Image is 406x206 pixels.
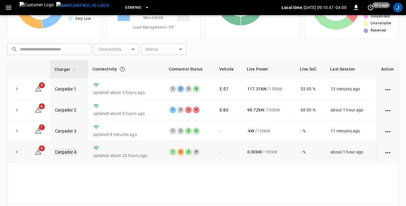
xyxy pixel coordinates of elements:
[247,86,291,92] div: / 150 kW
[371,14,390,20] span: Suspended
[220,86,228,91] a: E-57
[93,111,160,117] p: updated about 8 hours ago
[193,149,200,155] div: 4
[384,86,392,92] div: action cell options
[326,78,377,99] td: 13 minutes ago
[193,107,200,113] div: 4
[215,120,243,141] td: -
[185,86,192,92] div: 3
[177,128,184,134] div: 2
[75,16,91,22] span: Very Low
[296,60,326,78] th: Live SoC
[12,105,21,114] button: expand row
[247,149,291,155] div: / 150 kW
[169,107,176,113] div: 1
[185,149,192,155] div: 3
[125,4,142,11] span: Geminis
[177,149,184,155] div: 2
[326,141,377,162] td: about 1 hour ago
[371,20,391,26] span: Unavailable
[215,60,243,78] th: Vehicle
[393,3,403,12] div: profile-icon
[366,3,375,12] button: set refresh interval
[55,108,77,112] a: Cargador 2
[185,107,192,113] div: 3
[123,2,152,14] button: Geminis
[20,2,54,13] img: Customer Logo
[384,149,392,155] div: action cell options
[12,147,21,156] button: expand row
[193,128,200,134] div: 4
[282,5,302,11] p: Local time
[39,103,45,109] span: 6
[243,60,296,78] th: Live Power
[133,25,174,31] span: Load Management = Off
[247,149,262,155] p: 0.00 kW
[384,128,392,134] div: action cell options
[247,128,254,134] p: - kW
[12,126,21,135] button: expand row
[296,141,326,162] td: - %
[169,149,176,155] div: 1
[177,86,184,92] div: 2
[93,132,160,138] p: updated 8 minutes ago
[371,28,386,34] span: Reserved
[326,120,377,141] td: 11 minutes ago
[39,124,45,130] span: 7
[326,60,377,78] th: Last Session
[143,15,164,21] span: Max. 600 kW
[35,107,42,112] a: 6
[296,99,326,120] td: 68.00 %
[56,2,109,9] img: ampcontrol.io logo
[220,108,228,112] a: E-80
[39,145,45,151] span: 5
[215,141,243,162] td: -
[185,128,192,134] div: 3
[93,89,160,95] p: updated about 3 hours ago
[54,148,78,156] a: Cargador 4
[54,66,78,73] span: Charger
[117,64,128,74] button: Connection between the charger and our software.
[247,128,291,134] div: / 150 kW
[169,128,176,134] div: 1
[247,86,267,92] p: 117.31 kW
[296,78,326,99] td: 53.00 %
[93,64,160,74] div: Connectivity
[39,82,45,88] span: 3
[55,86,77,91] a: Cargador 1
[165,60,215,78] th: Connector Status
[93,153,160,159] p: updated about 20 hours ago
[384,107,392,113] div: action cell options
[247,107,264,113] p: 98.72 kW
[35,149,42,154] a: 5
[247,107,291,113] div: / 150 kW
[296,120,326,141] td: - %
[304,5,346,11] p: [DATE] 09:10:47 -04:00
[12,84,21,93] button: expand row
[193,86,200,92] div: 4
[377,60,398,78] th: Action
[35,128,42,133] a: 7
[372,2,390,8] span: 20 s ago
[35,86,42,91] a: 3
[55,129,77,133] a: Cargador 3
[177,107,184,113] div: 2
[326,99,377,120] td: about 1 hour ago
[169,86,176,92] div: 1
